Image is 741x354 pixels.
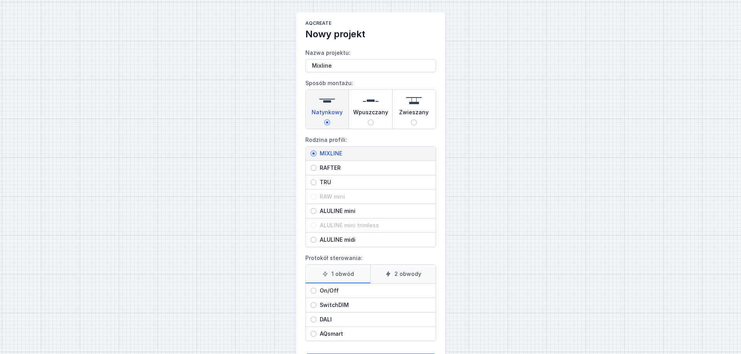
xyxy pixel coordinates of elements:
[317,207,431,215] span: ALULINE mini
[305,59,436,72] input: Nazwa projektu:
[317,150,431,157] span: MIXLINE
[317,301,431,309] span: SwitchDIM
[317,316,431,323] span: DALI
[312,108,343,119] span: Natynkowy
[310,165,317,171] input: RAFTER
[353,108,388,119] span: Wpuszczany
[310,237,317,243] input: ALULINE midi
[305,28,436,40] h2: Nowy projekt
[305,47,436,72] label: Nazwa projektu:
[317,236,431,244] span: ALULINE midi
[305,252,436,341] label: Protokół sterowania:
[363,93,378,108] img: recessed.svg
[317,330,431,338] span: AQsmart
[306,265,371,283] label: 1 obwód
[310,150,317,157] input: MIXLINE
[310,179,317,185] input: TRU
[305,77,436,129] label: Sposób montażu:
[319,93,335,108] img: surface.svg
[305,134,436,247] label: Rodzina profili:
[310,316,317,323] input: DALI
[310,208,317,214] input: ALULINE mini
[317,164,431,172] span: RAFTER
[324,119,330,126] input: Natynkowy
[305,20,436,28] h1: AQcreate
[399,108,429,119] span: Zwieszany
[317,287,431,295] span: On/Off
[310,302,317,308] input: SwitchDIM
[370,265,436,283] label: 2 obwody
[310,288,317,294] input: On/Off
[411,119,417,126] input: Zwieszany
[368,119,374,126] input: Wpuszczany
[317,178,431,186] span: TRU
[406,93,422,108] img: suspended.svg
[310,331,317,337] input: AQsmart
